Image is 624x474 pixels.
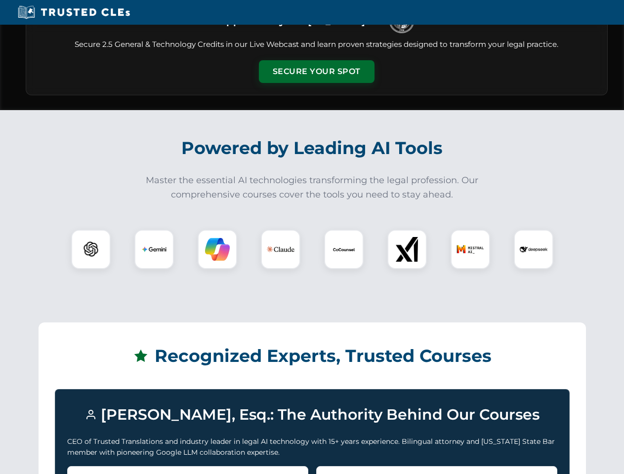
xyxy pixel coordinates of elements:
[134,230,174,269] div: Gemini
[451,230,490,269] div: Mistral AI
[332,237,356,262] img: CoCounsel Logo
[198,230,237,269] div: Copilot
[395,237,419,262] img: xAI Logo
[324,230,364,269] div: CoCounsel
[142,237,166,262] img: Gemini Logo
[259,60,374,83] button: Secure Your Spot
[261,230,300,269] div: Claude
[71,230,111,269] div: ChatGPT
[387,230,427,269] div: xAI
[67,436,557,458] p: CEO of Trusted Translations and industry leader in legal AI technology with 15+ years experience....
[15,5,133,20] img: Trusted CLEs
[55,339,570,373] h2: Recognized Experts, Trusted Courses
[39,131,586,165] h2: Powered by Leading AI Tools
[457,236,484,263] img: Mistral AI Logo
[67,401,557,428] h3: [PERSON_NAME], Esq.: The Authority Behind Our Courses
[520,236,547,263] img: DeepSeek Logo
[139,173,485,202] p: Master the essential AI technologies transforming the legal profession. Our comprehensive courses...
[267,236,294,263] img: Claude Logo
[38,39,595,50] p: Secure 2.5 General & Technology Credits in our Live Webcast and learn proven strategies designed ...
[77,235,105,264] img: ChatGPT Logo
[514,230,553,269] div: DeepSeek
[205,237,230,262] img: Copilot Logo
